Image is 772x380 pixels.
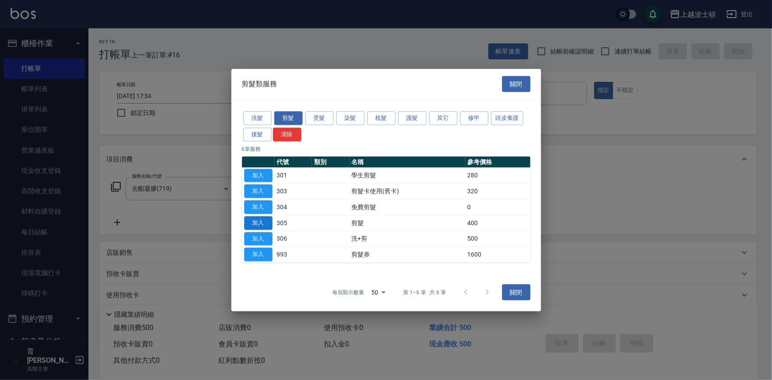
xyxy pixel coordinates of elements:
span: 剪髮類服務 [242,79,277,88]
button: 加入 [244,169,273,182]
button: 梳髮 [367,111,396,125]
td: 1600 [465,246,530,262]
td: 學生剪髮 [350,168,465,184]
td: 280 [465,168,530,184]
th: 名稱 [350,156,465,168]
button: 剪髮 [274,111,303,125]
th: 類別 [312,156,350,168]
td: 320 [465,183,530,199]
td: 剪髮卡使用(舊卡) [350,183,465,199]
button: 接髮 [243,127,272,141]
td: 301 [275,168,312,184]
p: 6 筆服務 [242,145,530,153]
td: 304 [275,199,312,215]
button: 加入 [244,248,273,261]
div: 50 [368,280,389,304]
td: 500 [465,231,530,247]
button: 其它 [429,111,457,125]
th: 參考價格 [465,156,530,168]
button: 關閉 [502,76,530,92]
p: 第 1–6 筆 共 6 筆 [403,288,446,296]
button: 關閉 [502,284,530,301]
td: 剪髮券 [350,246,465,262]
td: 303 [275,183,312,199]
button: 染髮 [336,111,365,125]
td: 剪髮 [350,215,465,231]
td: 400 [465,215,530,231]
button: 洗髮 [243,111,272,125]
button: 清除 [273,127,301,141]
th: 代號 [275,156,312,168]
button: 護髮 [398,111,426,125]
button: 加入 [244,184,273,198]
button: 修甲 [460,111,488,125]
button: 加入 [244,216,273,230]
td: 免費剪髮 [350,199,465,215]
p: 每頁顯示數量 [332,288,364,296]
td: 305 [275,215,312,231]
td: 0 [465,199,530,215]
button: 頭皮養護 [491,111,524,125]
td: 洗+剪 [350,231,465,247]
button: 加入 [244,232,273,246]
td: 993 [275,246,312,262]
button: 燙髮 [305,111,334,125]
button: 加入 [244,200,273,214]
td: 306 [275,231,312,247]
